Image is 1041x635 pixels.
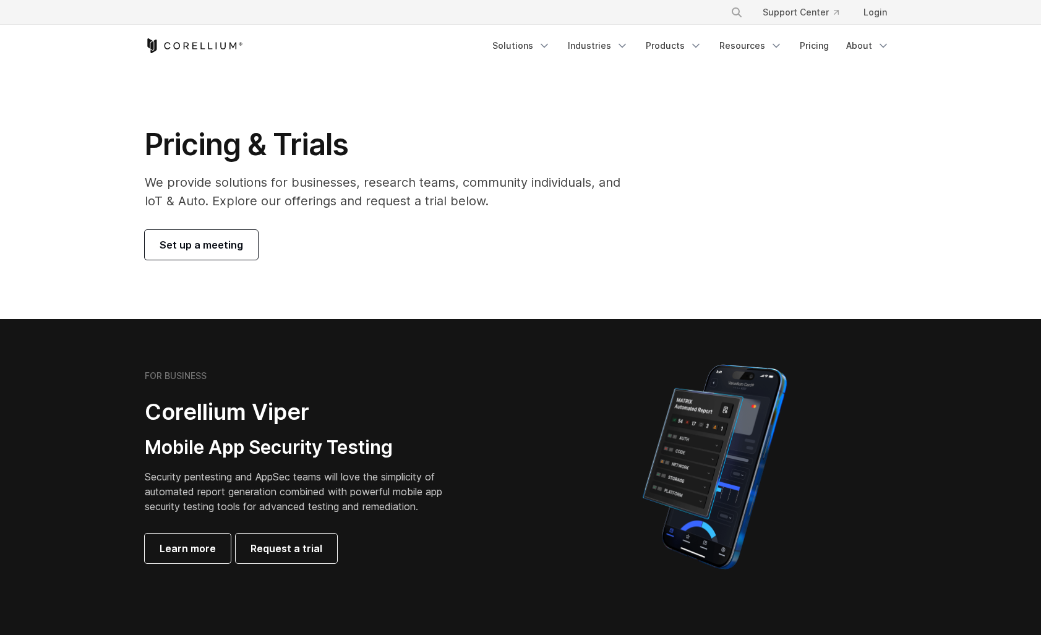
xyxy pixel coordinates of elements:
p: We provide solutions for businesses, research teams, community individuals, and IoT & Auto. Explo... [145,173,638,210]
h1: Pricing & Trials [145,126,638,163]
a: Resources [712,35,790,57]
a: Pricing [792,35,836,57]
span: Set up a meeting [160,237,243,252]
h3: Mobile App Security Testing [145,436,461,459]
h6: FOR BUSINESS [145,370,207,381]
button: Search [726,1,748,23]
a: About [839,35,897,57]
a: Industries [560,35,636,57]
a: Corellium Home [145,38,243,53]
p: Security pentesting and AppSec teams will love the simplicity of automated report generation comb... [145,469,461,514]
a: Products [638,35,709,57]
a: Login [854,1,897,23]
a: Solutions [485,35,558,57]
span: Learn more [160,541,216,556]
a: Set up a meeting [145,230,258,260]
h2: Corellium Viper [145,398,461,426]
a: Learn more [145,534,231,563]
div: Navigation Menu [716,1,897,23]
img: Corellium MATRIX automated report on iPhone showing app vulnerability test results across securit... [622,359,808,575]
div: Navigation Menu [485,35,897,57]
a: Support Center [753,1,849,23]
a: Request a trial [236,534,337,563]
span: Request a trial [251,541,322,556]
